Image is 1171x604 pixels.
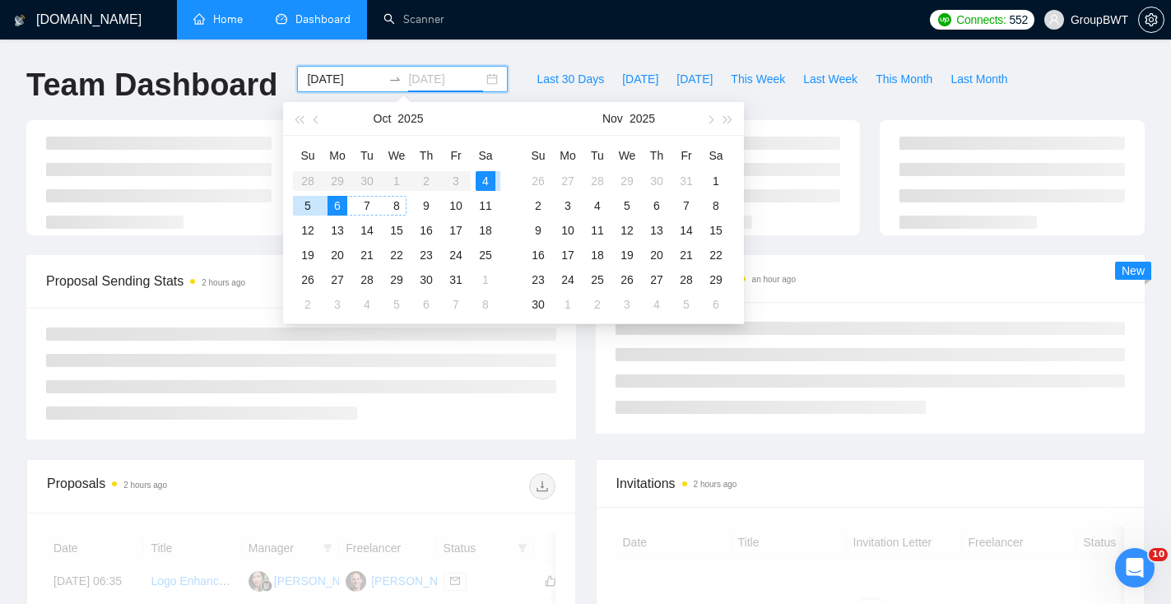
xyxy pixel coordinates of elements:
td: 2025-11-21 [671,243,701,267]
span: Last Week [803,70,857,88]
div: 9 [416,196,436,216]
th: We [612,142,642,169]
div: 6 [706,295,726,314]
td: 2025-11-04 [352,292,382,317]
div: 7 [446,295,466,314]
td: 2025-12-06 [701,292,731,317]
td: 2025-10-13 [323,218,352,243]
div: 18 [588,245,607,265]
div: 10 [558,221,578,240]
td: 2025-11-01 [701,169,731,193]
span: This Month [876,70,932,88]
span: [DATE] [676,70,713,88]
div: 26 [298,270,318,290]
a: homeHome [193,12,243,26]
div: 27 [647,270,667,290]
div: 22 [387,245,407,265]
th: Mo [323,142,352,169]
div: 30 [647,171,667,191]
td: 2025-11-05 [382,292,411,317]
td: 2025-12-05 [671,292,701,317]
button: [DATE] [613,66,667,92]
th: Th [642,142,671,169]
td: 2025-11-07 [441,292,471,317]
span: Invitations [616,473,1125,494]
td: 2025-11-06 [411,292,441,317]
td: 2025-11-07 [671,193,701,218]
td: 2025-10-28 [583,169,612,193]
input: Start date [307,70,382,88]
div: 4 [357,295,377,314]
td: 2025-11-30 [523,292,553,317]
td: 2025-10-29 [612,169,642,193]
td: 2025-11-14 [671,218,701,243]
td: 2025-11-28 [671,267,701,292]
div: 5 [387,295,407,314]
td: 2025-11-12 [612,218,642,243]
span: Scanner Breakdown [616,268,1126,289]
td: 2025-11-18 [583,243,612,267]
div: 28 [357,270,377,290]
span: 552 [1010,11,1028,29]
td: 2025-12-03 [612,292,642,317]
div: 7 [676,196,696,216]
td: 2025-10-04 [471,169,500,193]
div: 2 [298,295,318,314]
div: 19 [617,245,637,265]
th: Tu [352,142,382,169]
iframe: Intercom live chat [1115,548,1155,588]
div: 4 [588,196,607,216]
td: 2025-11-13 [642,218,671,243]
td: 2025-11-09 [523,218,553,243]
button: 2025 [630,102,655,135]
img: upwork-logo.png [938,13,951,26]
td: 2025-10-27 [553,169,583,193]
time: an hour ago [752,275,796,284]
div: 3 [328,295,347,314]
div: 8 [476,295,495,314]
div: 14 [357,221,377,240]
span: Last Month [950,70,1007,88]
td: 2025-10-30 [411,267,441,292]
td: 2025-10-05 [293,193,323,218]
td: 2025-11-25 [583,267,612,292]
div: 26 [528,171,548,191]
td: 2025-11-24 [553,267,583,292]
span: dashboard [276,13,287,25]
div: 16 [528,245,548,265]
span: This Week [731,70,785,88]
div: 1 [706,171,726,191]
td: 2025-10-14 [352,218,382,243]
div: 5 [298,196,318,216]
div: 27 [558,171,578,191]
div: 1 [476,270,495,290]
div: 3 [558,196,578,216]
td: 2025-11-20 [642,243,671,267]
div: 1 [558,295,578,314]
span: user [1048,14,1060,26]
span: Connects: [956,11,1006,29]
td: 2025-10-16 [411,218,441,243]
div: 15 [387,221,407,240]
th: Fr [671,142,701,169]
div: 28 [676,270,696,290]
div: 13 [328,221,347,240]
td: 2025-11-08 [471,292,500,317]
h1: Team Dashboard [26,66,277,105]
div: 24 [446,245,466,265]
time: 2 hours ago [694,480,737,489]
td: 2025-10-28 [352,267,382,292]
div: 27 [328,270,347,290]
time: 2 hours ago [123,481,167,490]
div: 2 [528,196,548,216]
div: 12 [617,221,637,240]
button: Last 30 Days [527,66,613,92]
td: 2025-11-26 [612,267,642,292]
td: 2025-10-17 [441,218,471,243]
td: 2025-12-02 [583,292,612,317]
div: 5 [676,295,696,314]
td: 2025-10-20 [323,243,352,267]
div: 6 [328,196,347,216]
div: 20 [328,245,347,265]
td: 2025-11-19 [612,243,642,267]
